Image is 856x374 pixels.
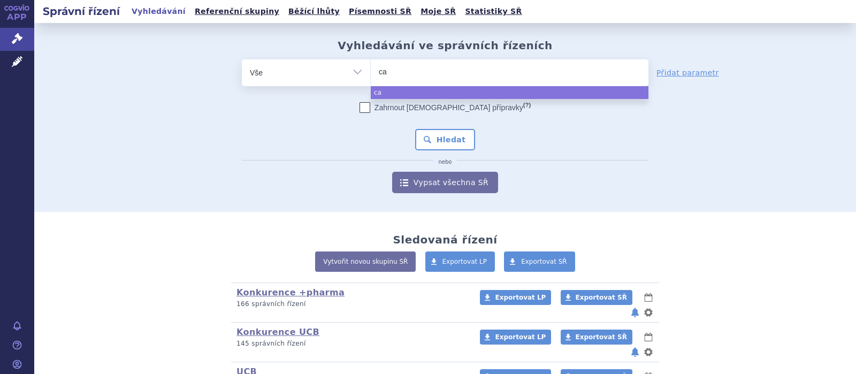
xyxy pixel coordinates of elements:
button: Hledat [415,129,476,150]
i: nebo [433,159,457,165]
a: Exportovat SŘ [561,330,632,345]
h2: Sledovaná řízení [393,233,497,246]
a: Exportovat LP [425,251,495,272]
button: lhůty [643,331,654,344]
button: notifikace [630,306,640,319]
a: Konkurence +pharma [236,287,345,297]
a: Vypsat všechna SŘ [392,172,498,193]
a: Konkurence UCB [236,327,319,337]
span: Exportovat LP [442,258,487,265]
a: Exportovat LP [480,330,551,345]
a: Písemnosti SŘ [346,4,415,19]
button: nastavení [643,306,654,319]
p: 166 správních řízení [236,300,466,309]
a: Exportovat LP [480,290,551,305]
p: 145 správních řízení [236,339,466,348]
span: Exportovat SŘ [576,333,627,341]
span: Exportovat SŘ [576,294,627,301]
a: Exportovat SŘ [504,251,575,272]
button: nastavení [643,346,654,358]
a: Běžící lhůty [285,4,343,19]
a: Vytvořit novou skupinu SŘ [315,251,416,272]
label: Zahrnout [DEMOGRAPHIC_DATA] přípravky [360,102,531,113]
button: lhůty [643,291,654,304]
li: ca [371,86,648,99]
a: Statistiky SŘ [462,4,525,19]
a: Přidat parametr [656,67,719,78]
button: notifikace [630,346,640,358]
a: Moje SŘ [417,4,459,19]
abbr: (?) [523,102,531,109]
h2: Správní řízení [34,4,128,19]
span: Exportovat LP [495,333,546,341]
a: Vyhledávání [128,4,189,19]
span: Exportovat LP [495,294,546,301]
h2: Vyhledávání ve správních řízeních [338,39,553,52]
span: Exportovat SŘ [521,258,567,265]
a: Referenční skupiny [192,4,282,19]
a: Exportovat SŘ [561,290,632,305]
